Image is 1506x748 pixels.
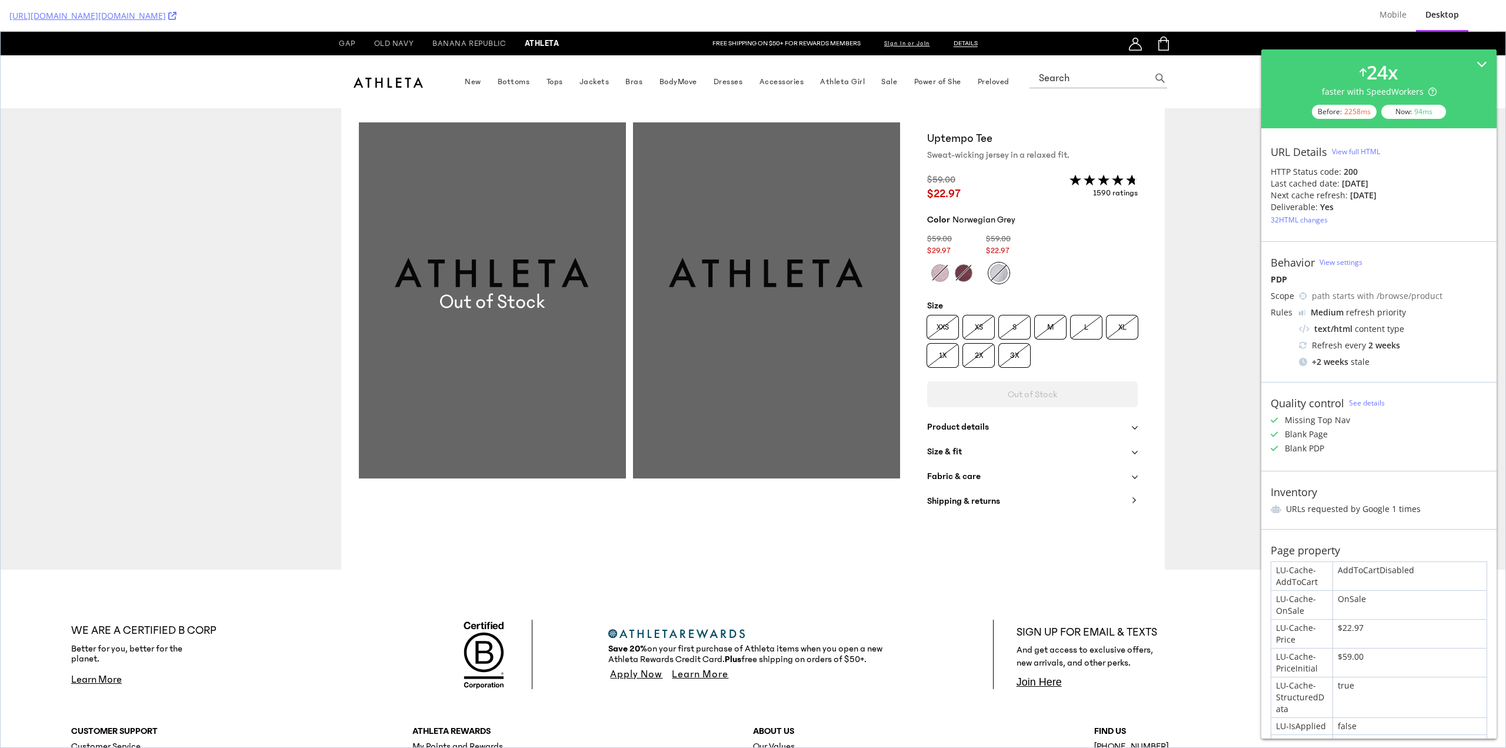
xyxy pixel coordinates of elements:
img: bcorp icon [454,580,512,666]
input: search [1029,38,1153,56]
button: search [1153,39,1167,54]
li: URLs requested by Google 1 times [1271,503,1487,515]
h3: ATHLETA REWARDS [412,694,715,704]
div: Page property [1271,544,1340,557]
div: faster with SpeedWorkers [1322,86,1437,98]
div: Desktop [1425,9,1459,21]
div: OnSale [1333,591,1487,619]
button: Shipping & returns [927,464,1137,474]
div: Blank PDP [1285,443,1324,454]
button: DETAILS [953,7,977,16]
div: true [1333,677,1487,717]
div: text/html [1314,323,1352,335]
div: PDP [1271,274,1487,285]
span: $59.00 [985,202,1010,212]
span: Athleta [524,7,559,16]
div: $22.97 [1333,620,1487,648]
a: See details [1349,398,1385,408]
div: AddToCartDisabled [1333,562,1487,590]
a: dresses [713,45,742,55]
p: Join Here [1016,643,1434,658]
img: Athleta logo [329,45,447,56]
button: Fabric & care [927,439,1137,450]
div: SIGN UP FOR EMAIL & TEXTS [1016,594,1434,607]
button: Product details [927,390,1137,400]
a: jackets [579,45,609,55]
span: $22.97 [985,214,1009,224]
div: 32 HTML changes [1271,215,1328,225]
b: Plus [724,622,741,633]
a: preloved [977,45,1009,55]
div: on your first purchase of Athleta items when you open a new Athleta Rewards Credit Card. free shi... [608,611,911,633]
div: Quality control [1271,397,1344,410]
span: Banana Republic [432,7,505,16]
img: j32suk7ufU7viAAAAAElFTkSuQmCC [1299,310,1306,315]
a: bodymove [659,45,697,55]
div: Mobile [1380,9,1407,21]
div: + 2 weeks [1312,356,1348,368]
a: sale [881,45,897,55]
div: 2 weeks [1368,340,1400,351]
a: Our Values [752,709,794,720]
div: Before: [1312,105,1377,119]
div: LU-Cache-StructuredData [1271,677,1332,717]
div: View full HTML [1332,147,1380,157]
div: $59.00 [1333,649,1487,677]
div: Better for you, better for the planet. [71,612,201,633]
div: false [1333,718,1487,734]
div: [DATE] [1350,190,1377,201]
a: power of she [914,45,961,55]
a: [URL][DOMAIN_NAME][DOMAIN_NAME] [9,10,176,22]
h1: Uptempo Tee [927,100,1137,113]
a: new [464,45,481,55]
div: 94 ms [1414,107,1432,117]
div: Yes [1320,201,1334,213]
div: Refresh every [1299,340,1487,351]
button: View full HTML [1332,142,1380,161]
div: Out of Stock [439,259,545,281]
div: Top Bar [456,25,1017,75]
span: XL [1118,291,1126,300]
div: LU-Cache-AddToCart [1271,562,1332,590]
span: XS [974,291,982,300]
h3: FIND US [1094,694,1397,704]
a: My Points and Rewards [412,709,502,720]
div: Out of Stock [358,91,625,447]
div: refresh priority [1311,307,1406,318]
div: Deliverable: [1271,201,1318,213]
span: FREE SHIPPING ON $50+ FOR REWARDS MEMBERS [712,8,860,15]
h3: CUSTOMER SUPPORT [71,694,374,704]
span: Out of Stock [1007,357,1057,368]
span: $59.00 [927,142,955,153]
div: LU-Cache-OnSale [1271,591,1332,619]
img: Athleta Rewards Credit Card [608,597,744,607]
div: LU-IsApplied [1271,718,1332,734]
span: L [1084,291,1088,300]
div: Inventory [1271,486,1317,498]
a: Customer Service [71,709,140,720]
strong: 200 [1344,166,1358,177]
span: Old Navy [374,7,413,16]
span: Product details [927,390,988,400]
a: Learn More [71,642,131,653]
p: Sweat-wicking jersey in a relaxed fit. [927,118,1137,128]
div: We Are a Certified B Corp [71,592,216,612]
div: LU-Cache-PriceInitial [1271,649,1332,677]
div: stale [1299,356,1487,368]
div: URL Details [1271,145,1327,158]
a: Sign In or Join [874,8,939,15]
div: Now: [1381,105,1446,119]
span: XXS [936,291,948,300]
a: athleta girl [819,45,864,55]
a: Learn More [671,637,728,649]
div: Missing Top Nav [1285,414,1350,426]
a: tops [546,45,562,55]
span: Norwegian Grey [952,182,1015,193]
span: Gap [338,7,355,16]
div: Medium [1311,307,1344,318]
button: Out of Stock [927,350,1137,375]
div: Learn More [71,643,131,654]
